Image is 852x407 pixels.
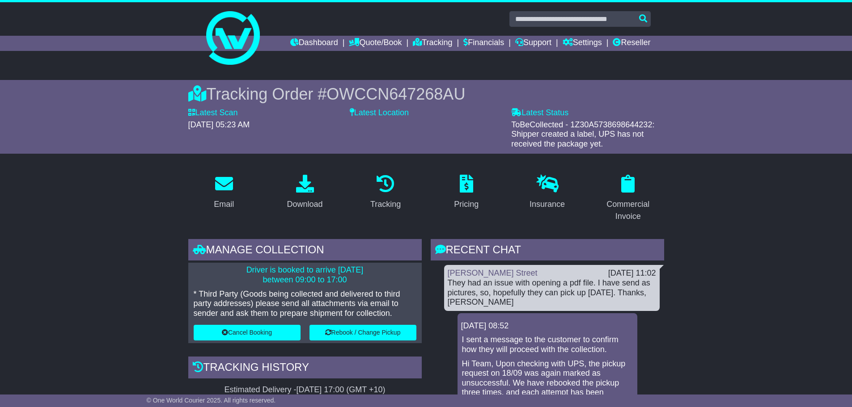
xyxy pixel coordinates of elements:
a: [PERSON_NAME] Street [448,269,538,277]
div: Manage collection [188,239,422,263]
a: Financials [463,36,504,51]
a: Dashboard [290,36,338,51]
a: Tracking [413,36,452,51]
div: [DATE] 08:52 [461,321,634,331]
p: Driver is booked to arrive [DATE] between 09:00 to 17:00 [194,265,416,285]
label: Latest Status [511,108,568,118]
a: Support [515,36,551,51]
div: Commercial Invoice [598,198,658,222]
div: RECENT CHAT [431,239,664,263]
label: Latest Location [350,108,409,118]
p: * Third Party (Goods being collected and delivered to third party addresses) please send all atta... [194,290,416,319]
div: Insurance [530,198,565,210]
button: Cancel Booking [194,325,301,340]
div: Tracking [370,198,401,210]
span: ToBeCollected - 1Z30A5738698644232: Shipper created a label, UPS has not received the package yet. [511,120,654,148]
p: I sent a message to the customer to confirm how they will proceed with the collection. [462,335,633,354]
div: Tracking history [188,357,422,381]
div: [DATE] 11:02 [608,269,656,278]
div: They had an issue with opening a pdf file. I have send as pictures, so, hopefully they can pick u... [448,278,656,307]
a: Download [281,172,328,214]
a: Pricing [448,172,484,214]
div: Download [287,198,322,210]
div: [DATE] 17:00 (GMT +10) [297,385,386,395]
a: Insurance [524,172,571,214]
div: Email [214,198,234,210]
button: Rebook / Change Pickup [309,325,416,340]
label: Latest Scan [188,108,238,118]
span: [DATE] 05:23 AM [188,120,250,129]
div: Tracking Order # [188,84,664,104]
a: Tracking [365,172,407,214]
a: Settings [563,36,602,51]
a: Email [208,172,240,214]
span: OWCCN647268AU [326,85,465,103]
a: Commercial Invoice [592,172,664,226]
div: Pricing [454,198,479,210]
a: Quote/Book [349,36,402,51]
span: © One World Courier 2025. All rights reserved. [147,397,276,404]
div: Estimated Delivery - [188,385,422,395]
a: Reseller [613,36,650,51]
